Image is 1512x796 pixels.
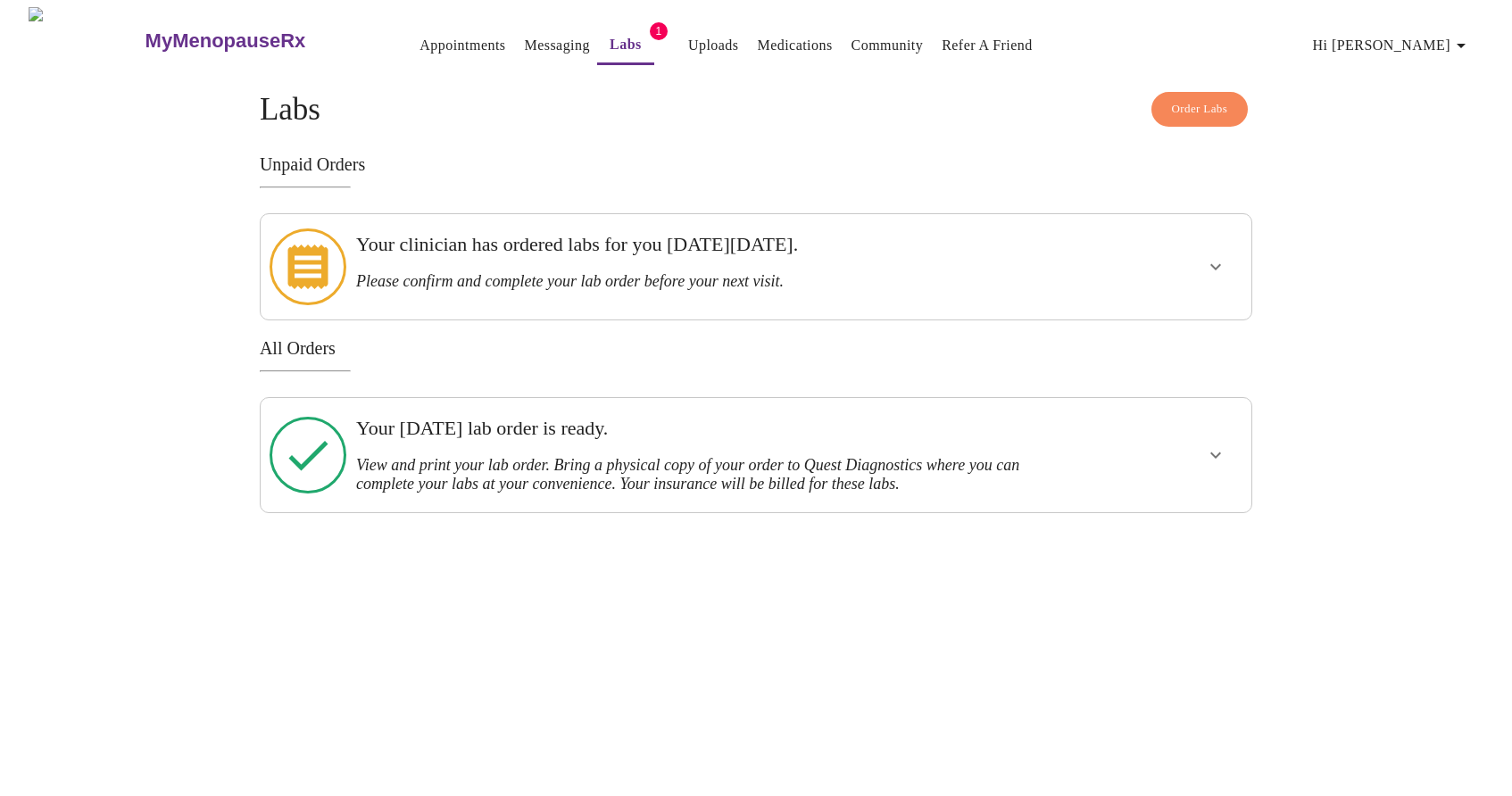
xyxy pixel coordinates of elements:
h3: View and print your lab order. Bring a physical copy of your order to Quest Diagnostics where you... [356,456,1060,493]
a: MyMenopauseRx [143,10,377,72]
h4: Labs [260,92,1252,128]
button: Messaging [517,28,596,63]
h3: Your clinician has ordered labs for you [DATE][DATE]. [356,233,1060,256]
button: Hi [PERSON_NAME] [1306,28,1479,63]
a: Appointments [420,33,505,58]
button: Medications [750,28,839,63]
h3: Your [DATE] lab order is ready. [356,417,1060,440]
h3: Unpaid Orders [260,154,1252,175]
span: Order Labs [1172,99,1228,120]
img: MyMenopauseRx Logo [29,7,143,74]
a: Messaging [524,33,589,58]
a: Uploads [688,33,739,58]
button: Uploads [681,28,746,63]
a: Refer a Friend [942,33,1033,58]
button: Labs [597,27,654,65]
span: Hi [PERSON_NAME] [1313,33,1472,58]
a: Community [852,33,924,58]
a: Labs [610,32,642,57]
button: Order Labs [1151,92,1249,127]
button: show more [1194,434,1237,477]
h3: MyMenopauseRx [145,29,306,53]
button: Community [844,28,931,63]
span: 1 [650,22,668,40]
a: Medications [757,33,832,58]
button: Refer a Friend [935,28,1040,63]
h3: Please confirm and complete your lab order before your next visit. [356,272,1060,291]
button: Appointments [412,28,512,63]
button: show more [1194,245,1237,288]
h3: All Orders [260,338,1252,359]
